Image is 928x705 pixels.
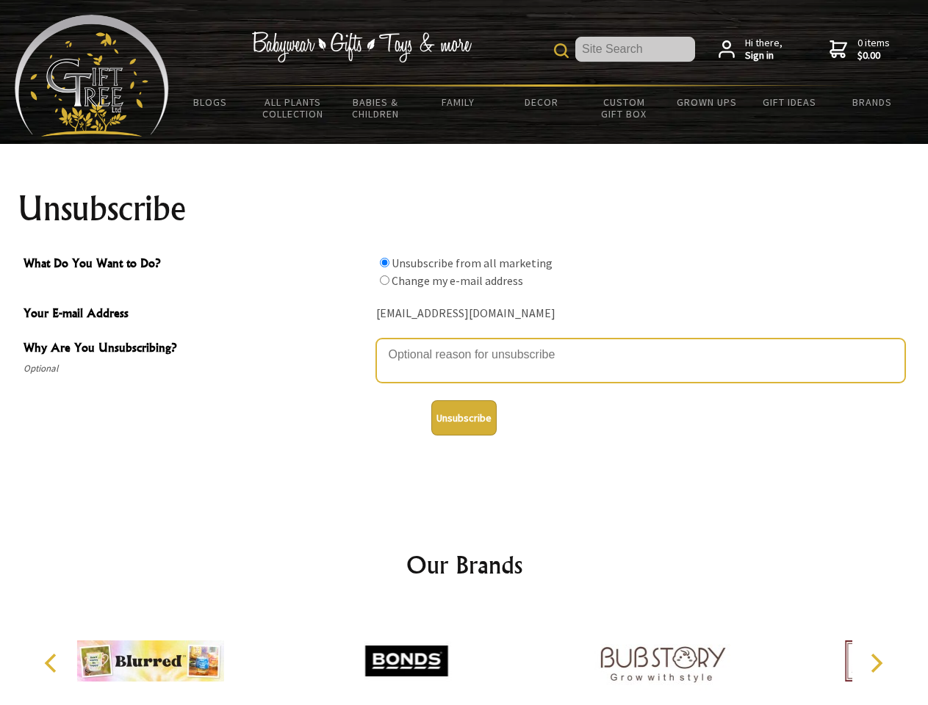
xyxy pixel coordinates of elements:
[380,275,389,285] input: What Do You Want to Do?
[252,87,335,129] a: All Plants Collection
[575,37,695,62] input: Site Search
[334,87,417,129] a: Babies & Children
[500,87,583,117] a: Decor
[583,87,666,129] a: Custom Gift Box
[857,36,890,62] span: 0 items
[24,304,369,325] span: Your E-mail Address
[18,191,911,226] h1: Unsubscribe
[748,87,831,117] a: Gift Ideas
[860,647,892,679] button: Next
[37,647,69,679] button: Previous
[24,254,369,275] span: What Do You Want to Do?
[857,49,890,62] strong: $0.00
[392,273,523,288] label: Change my e-mail address
[29,547,899,582] h2: Our Brands
[24,360,369,377] span: Optional
[251,32,472,62] img: Babywear - Gifts - Toys & more
[665,87,748,117] a: Grown Ups
[745,49,783,62] strong: Sign in
[376,303,905,325] div: [EMAIL_ADDRESS][DOMAIN_NAME]
[554,43,569,58] img: product search
[719,37,783,62] a: Hi there,Sign in
[745,37,783,62] span: Hi there,
[417,87,500,117] a: Family
[831,87,914,117] a: Brands
[380,258,389,267] input: What Do You Want to Do?
[24,339,369,360] span: Why Are You Unsubscribing?
[392,256,553,270] label: Unsubscribe from all marketing
[830,37,890,62] a: 0 items$0.00
[376,339,905,383] textarea: Why Are You Unsubscribing?
[169,87,252,117] a: BLOGS
[15,15,169,137] img: Babyware - Gifts - Toys and more...
[431,400,497,435] button: Unsubscribe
